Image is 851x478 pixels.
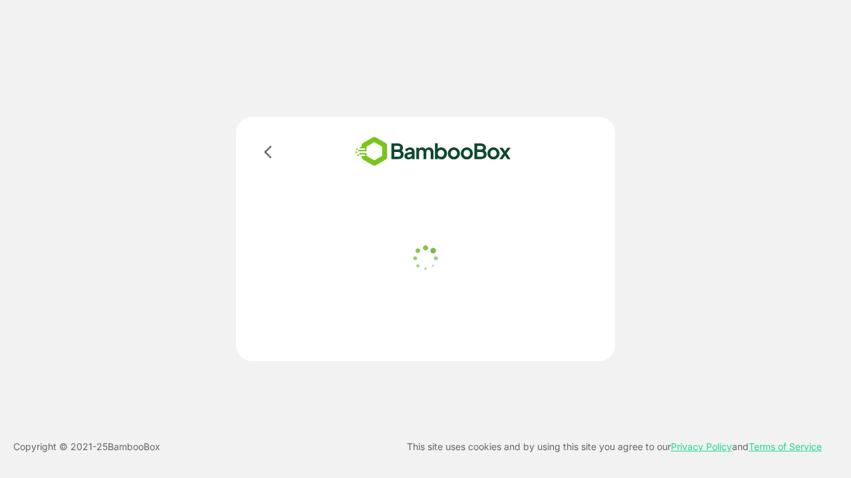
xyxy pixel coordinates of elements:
img: bamboobox [336,133,531,171]
img: loader [409,242,442,275]
p: Copyright © 2021- 25 BambooBox [13,439,160,455]
a: Terms of Service [749,441,822,452]
a: Privacy Policy [671,441,732,452]
p: This site uses cookies and by using this site you agree to our and [407,439,822,455]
